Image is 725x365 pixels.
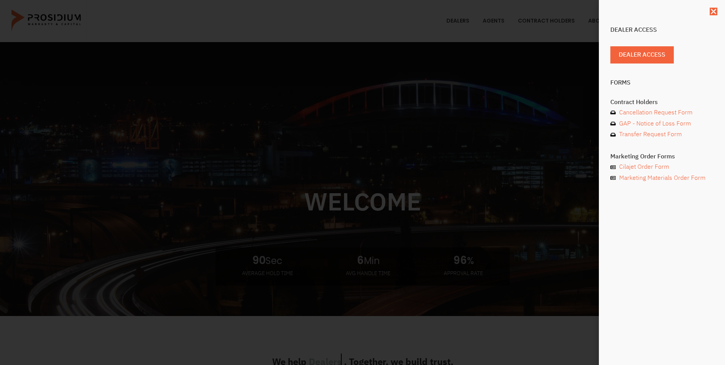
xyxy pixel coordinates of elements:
[610,46,674,64] a: Dealer Access
[617,129,682,140] span: Transfer Request Form
[619,49,665,60] span: Dealer Access
[617,118,691,129] span: GAP - Notice of Loss Form
[610,153,714,160] h4: Marketing Order Forms
[617,107,693,118] span: Cancellation Request Form
[610,161,714,173] a: Cilajet Order Form
[617,173,706,184] span: Marketing Materials Order Form
[617,161,669,173] span: Cilajet Order Form
[610,99,714,105] h4: Contract Holders
[610,107,714,118] a: Cancellation Request Form
[710,8,717,15] a: Close
[610,27,714,33] h4: Dealer Access
[610,80,714,86] h4: Forms
[610,173,714,184] a: Marketing Materials Order Form
[610,129,714,140] a: Transfer Request Form
[610,118,714,129] a: GAP - Notice of Loss Form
